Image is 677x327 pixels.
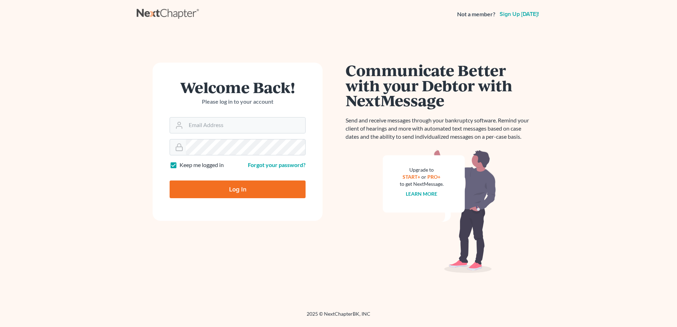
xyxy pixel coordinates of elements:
[422,174,427,180] span: or
[170,98,306,106] p: Please log in to your account
[170,80,306,95] h1: Welcome Back!
[186,117,305,133] input: Email Address
[400,166,444,173] div: Upgrade to
[428,174,441,180] a: PRO+
[346,63,533,108] h1: Communicate Better with your Debtor with NextMessage
[180,161,224,169] label: Keep me logged in
[498,11,540,17] a: Sign up [DATE]!
[346,116,533,141] p: Send and receive messages through your bankruptcy software. Remind your client of hearings and mo...
[457,10,495,18] strong: Not a member?
[383,149,496,273] img: nextmessage_bg-59042aed3d76b12b5cd301f8e5b87938c9018125f34e5fa2b7a6b67550977c72.svg
[248,161,306,168] a: Forgot your password?
[170,180,306,198] input: Log In
[406,191,438,197] a: Learn more
[403,174,421,180] a: START+
[400,180,444,188] div: to get NextMessage.
[137,310,540,323] div: 2025 © NextChapterBK, INC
